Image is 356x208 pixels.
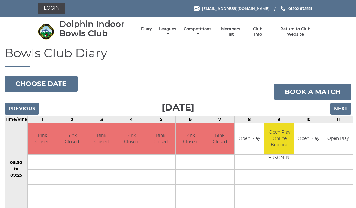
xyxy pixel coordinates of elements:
[116,116,146,123] td: 4
[116,123,146,155] td: Rink Closed
[264,116,294,123] td: 9
[330,103,351,115] input: Next
[288,6,312,11] span: 01202 675551
[38,3,65,14] a: Login
[218,26,243,37] a: Members list
[205,123,234,155] td: Rink Closed
[146,123,175,155] td: Rink Closed
[28,123,57,155] td: Rink Closed
[87,123,116,155] td: Rink Closed
[323,116,353,123] td: 11
[38,23,54,40] img: Dolphin Indoor Bowls Club
[183,26,212,37] a: Competitions
[264,155,295,162] td: [PERSON_NAME]
[264,123,295,155] td: Open Play Online Booking
[249,26,267,37] a: Club Info
[158,26,177,37] a: Leagues
[235,123,264,155] td: Open Play
[194,6,200,11] img: Email
[5,76,78,92] button: Choose date
[57,123,87,155] td: Rink Closed
[273,26,318,37] a: Return to Club Website
[194,6,269,11] a: Email [EMAIL_ADDRESS][DOMAIN_NAME]
[280,6,312,11] a: Phone us 01202 675551
[5,103,39,115] input: Previous
[176,123,205,155] td: Rink Closed
[294,123,323,155] td: Open Play
[57,116,87,123] td: 2
[59,19,135,38] div: Dolphin Indoor Bowls Club
[281,6,285,11] img: Phone us
[274,84,351,100] a: Book a match
[146,116,176,123] td: 5
[5,116,28,123] td: Time/Rink
[176,116,205,123] td: 6
[202,6,269,11] span: [EMAIL_ADDRESS][DOMAIN_NAME]
[235,116,264,123] td: 8
[5,46,351,67] h1: Bowls Club Diary
[28,116,57,123] td: 1
[205,116,235,123] td: 7
[294,116,323,123] td: 10
[87,116,116,123] td: 3
[141,26,152,32] a: Diary
[323,123,353,155] td: Open Play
